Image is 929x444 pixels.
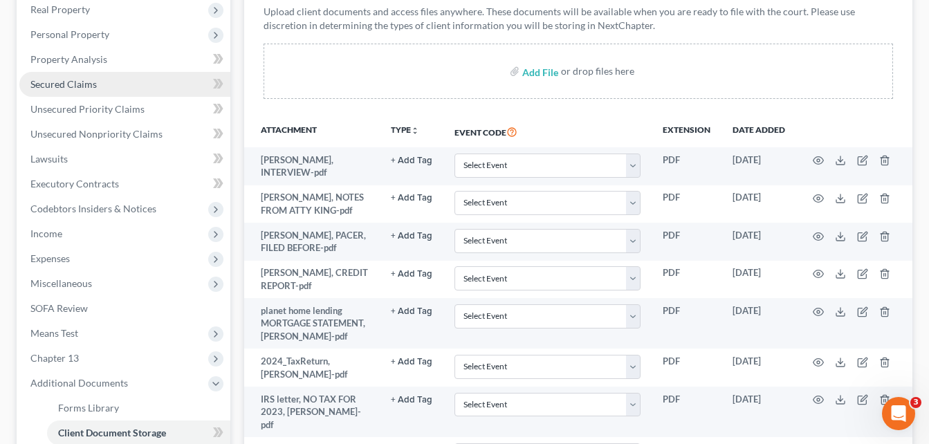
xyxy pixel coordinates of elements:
td: [DATE] [721,185,796,223]
span: Codebtors Insiders & Notices [30,203,156,214]
button: + Add Tag [391,156,432,165]
button: + Add Tag [391,232,432,241]
span: Lawsuits [30,153,68,165]
a: Secured Claims [19,72,230,97]
a: + Add Tag [391,154,432,167]
span: Additional Documents [30,377,128,389]
td: PDF [652,185,721,223]
td: [DATE] [721,147,796,185]
span: Miscellaneous [30,277,92,289]
td: IRS letter, NO TAX FOR 2023, [PERSON_NAME]-pdf [244,387,380,437]
span: Expenses [30,252,70,264]
span: Means Test [30,327,78,339]
td: [PERSON_NAME], PACER, FILED BEFORE-pdf [244,223,380,261]
iframe: Intercom live chat [882,397,915,430]
td: [PERSON_NAME], CREDIT REPORT-pdf [244,261,380,299]
span: Chapter 13 [30,352,79,364]
td: PDF [652,387,721,437]
td: [DATE] [721,261,796,299]
th: Attachment [244,115,380,147]
a: SOFA Review [19,296,230,321]
span: SOFA Review [30,302,88,314]
a: + Add Tag [391,191,432,204]
i: unfold_more [411,127,419,135]
td: PDF [652,223,721,261]
th: Event Code [443,115,652,147]
a: Unsecured Priority Claims [19,97,230,122]
span: Income [30,228,62,239]
a: Unsecured Nonpriority Claims [19,122,230,147]
td: PDF [652,298,721,349]
p: Upload client documents and access files anywhere. These documents will be available when you are... [264,5,893,33]
td: PDF [652,147,721,185]
a: Lawsuits [19,147,230,172]
a: + Add Tag [391,229,432,242]
td: [PERSON_NAME], INTERVIEW-pdf [244,147,380,185]
td: [DATE] [721,298,796,349]
span: Unsecured Priority Claims [30,103,145,115]
span: Unsecured Nonpriority Claims [30,128,163,140]
th: Date added [721,115,796,147]
button: + Add Tag [391,396,432,405]
a: Executory Contracts [19,172,230,196]
td: [DATE] [721,223,796,261]
td: [PERSON_NAME], NOTES FROM ATTY KING-pdf [244,185,380,223]
button: TYPEunfold_more [391,126,419,135]
a: + Add Tag [391,393,432,406]
button: + Add Tag [391,194,432,203]
button: + Add Tag [391,307,432,316]
a: + Add Tag [391,304,432,317]
span: Personal Property [30,28,109,40]
td: [DATE] [721,349,796,387]
a: + Add Tag [391,266,432,279]
a: + Add Tag [391,355,432,368]
td: PDF [652,261,721,299]
td: planet home lending MORTGAGE STATEMENT, [PERSON_NAME]-pdf [244,298,380,349]
td: [DATE] [721,387,796,437]
span: Secured Claims [30,78,97,90]
div: or drop files here [561,64,634,78]
td: 2024_TaxReturn, [PERSON_NAME]-pdf [244,349,380,387]
button: + Add Tag [391,358,432,367]
button: + Add Tag [391,270,432,279]
a: Property Analysis [19,47,230,72]
span: Executory Contracts [30,178,119,189]
span: Forms Library [58,402,119,414]
span: Property Analysis [30,53,107,65]
span: Client Document Storage [58,427,166,438]
th: Extension [652,115,721,147]
a: Forms Library [47,396,230,420]
span: Real Property [30,3,90,15]
span: 3 [910,397,921,408]
td: PDF [652,349,721,387]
